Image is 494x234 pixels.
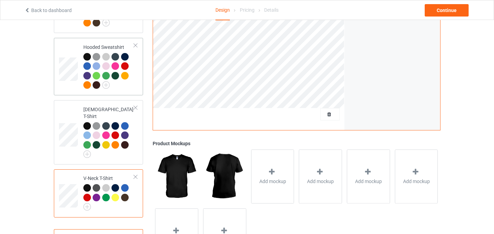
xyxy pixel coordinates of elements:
[259,178,286,185] span: Add mockup
[240,0,255,20] div: Pricing
[54,169,143,217] div: V-Neck T-Shirt
[425,4,469,17] div: Continue
[155,149,198,203] img: regular.jpg
[83,175,134,208] div: V-Neck T-Shirt
[403,178,430,185] span: Add mockup
[102,81,110,89] img: svg+xml;base64,PD94bWwgdmVyc2lvbj0iMS4wIiBlbmNvZGluZz0iVVRGLTgiPz4KPHN2ZyB3aWR0aD0iMjJweCIgaGVpZ2...
[299,149,342,203] div: Add mockup
[251,149,294,203] div: Add mockup
[264,0,279,20] div: Details
[83,203,91,211] img: svg+xml;base64,PD94bWwgdmVyc2lvbj0iMS4wIiBlbmNvZGluZz0iVVRGLTgiPz4KPHN2ZyB3aWR0aD0iMjJweCIgaGVpZ2...
[83,150,91,158] img: svg+xml;base64,PD94bWwgdmVyc2lvbj0iMS4wIiBlbmNvZGluZz0iVVRGLTgiPz4KPHN2ZyB3aWR0aD0iMjJweCIgaGVpZ2...
[395,149,438,203] div: Add mockup
[215,0,230,20] div: Design
[307,178,334,185] span: Add mockup
[102,19,110,26] img: svg+xml;base64,PD94bWwgdmVyc2lvbj0iMS4wIiBlbmNvZGluZz0iVVRGLTgiPz4KPHN2ZyB3aWR0aD0iMjJweCIgaGVpZ2...
[83,44,134,88] div: Hooded Sweatshirt
[54,38,143,95] div: Hooded Sweatshirt
[83,106,134,156] div: [DEMOGRAPHIC_DATA] T-Shirt
[24,8,72,13] a: Back to dashboard
[355,178,382,185] span: Add mockup
[203,149,246,203] img: regular.jpg
[347,149,390,203] div: Add mockup
[54,100,143,164] div: [DEMOGRAPHIC_DATA] T-Shirt
[153,140,440,147] div: Product Mockups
